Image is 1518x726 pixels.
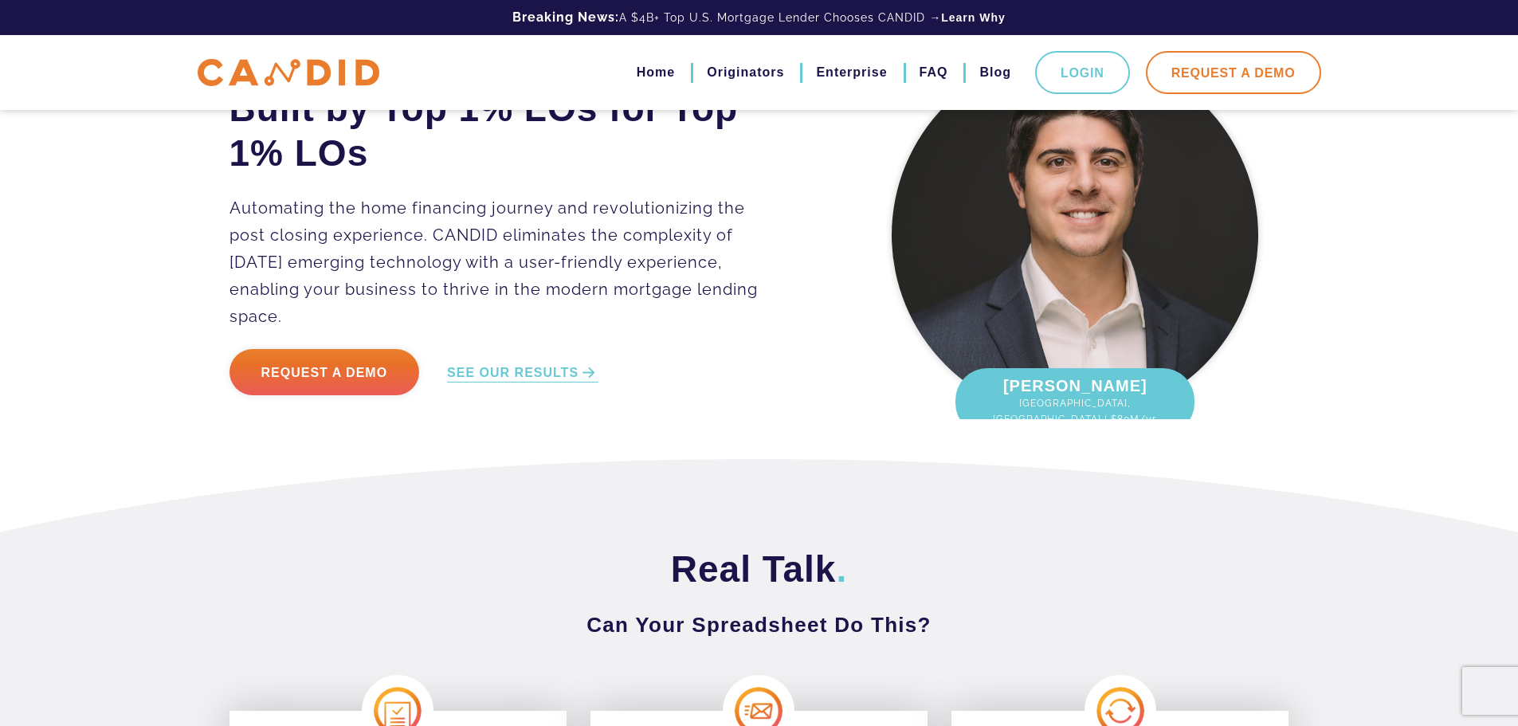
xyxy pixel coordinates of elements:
h3: Can Your Spreadsheet Do This? [229,610,1289,639]
a: Learn Why [941,10,1006,26]
a: Request a Demo [229,349,420,395]
a: Enterprise [816,59,887,86]
a: Request A Demo [1146,51,1321,94]
h2: Built by Top 1% LOs for Top 1% LOs [229,86,782,175]
img: CANDID APP [198,59,379,87]
span: . [836,548,847,590]
a: SEE OUR RESULTS [447,364,598,383]
a: Originators [707,59,784,86]
a: Login [1035,51,1130,94]
div: [PERSON_NAME] [955,368,1194,435]
p: Automating the home financing journey and revolutionizing the post closing experience. CANDID eli... [229,194,782,330]
img: Lucas Johnson [892,52,1258,418]
a: FAQ [920,59,948,86]
h2: Real Talk [229,547,1289,591]
a: Home [637,59,675,86]
b: Breaking News: [512,10,619,25]
a: Blog [979,59,1011,86]
span: [GEOGRAPHIC_DATA], [GEOGRAPHIC_DATA] | $80M/yr. [971,395,1179,427]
